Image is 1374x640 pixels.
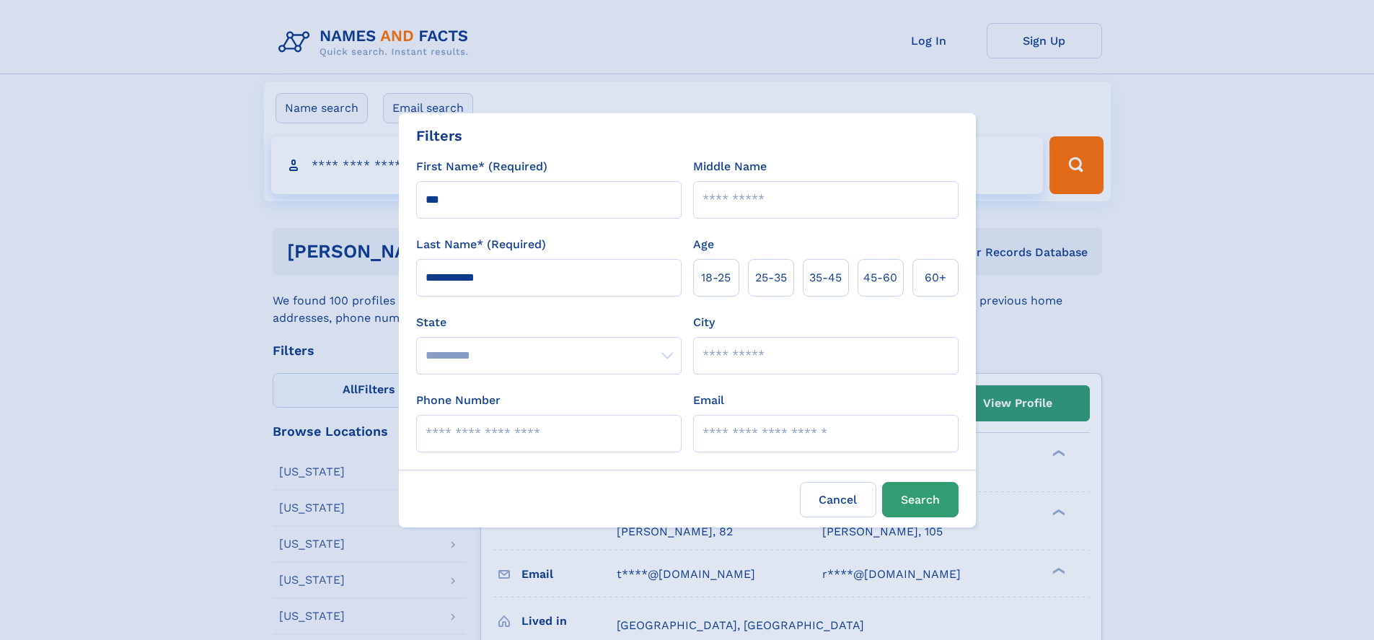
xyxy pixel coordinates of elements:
[416,125,462,146] div: Filters
[925,269,946,286] span: 60+
[416,236,546,253] label: Last Name* (Required)
[416,158,547,175] label: First Name* (Required)
[693,158,767,175] label: Middle Name
[809,269,842,286] span: 35‑45
[693,392,724,409] label: Email
[882,482,959,517] button: Search
[863,269,897,286] span: 45‑60
[755,269,787,286] span: 25‑35
[800,482,876,517] label: Cancel
[693,314,715,331] label: City
[701,269,731,286] span: 18‑25
[693,236,714,253] label: Age
[416,392,501,409] label: Phone Number
[416,314,682,331] label: State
